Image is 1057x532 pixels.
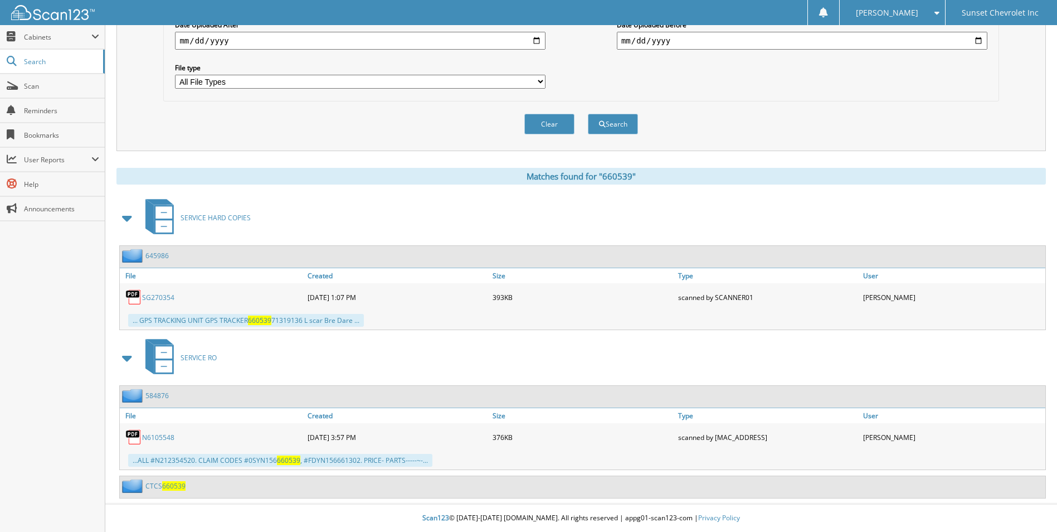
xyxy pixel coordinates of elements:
[24,204,99,214] span: Announcements
[139,196,251,240] a: SERVICE HARD COPIES
[24,32,91,42] span: Cabinets
[175,32,545,50] input: start
[122,389,145,403] img: folder2.png
[490,408,675,423] a: Size
[675,268,860,283] a: Type
[122,479,145,493] img: folder2.png
[125,429,142,446] img: PDF.png
[248,316,271,325] span: 660539
[24,57,98,66] span: Search
[139,336,217,380] a: SERVICE RO
[675,286,860,308] div: scanned by SCANNER01
[490,286,675,308] div: 393KB
[120,268,305,283] a: File
[490,268,675,283] a: Size
[116,168,1046,185] div: Matches found for "660539"
[181,213,251,223] span: SERVICE HARD COPIES
[162,481,186,491] span: 660539
[142,433,174,442] a: N6105548
[24,106,99,115] span: Reminders
[698,513,740,523] a: Privacy Policy
[11,5,95,20] img: scan123-logo-white.svg
[524,114,574,134] button: Clear
[490,426,675,448] div: 376KB
[617,32,987,50] input: end
[675,426,860,448] div: scanned by [MAC_ADDRESS]
[856,9,918,16] span: [PERSON_NAME]
[1001,478,1057,532] iframe: Chat Widget
[105,505,1057,532] div: © [DATE]-[DATE] [DOMAIN_NAME]. All rights reserved | appg01-scan123-com |
[24,155,91,165] span: User Reports
[142,293,174,302] a: SG270354
[277,456,300,465] span: 660539
[145,251,169,260] a: 645986
[145,391,169,400] a: 584876
[860,268,1045,283] a: User
[24,81,99,91] span: Scan
[675,408,860,423] a: Type
[305,286,490,308] div: [DATE] 1:07 PM
[422,513,449,523] span: Scan123
[175,63,545,72] label: File type
[305,268,490,283] a: Created
[305,408,490,423] a: Created
[962,9,1039,16] span: Sunset Chevrolet Inc
[181,353,217,362] span: SERVICE RO
[860,286,1045,308] div: [PERSON_NAME]
[24,130,99,140] span: Bookmarks
[145,481,186,491] a: CTCS660539
[305,426,490,448] div: [DATE] 3:57 PM
[125,289,142,306] img: PDF.png
[860,408,1045,423] a: User
[24,180,99,189] span: Help
[128,314,364,327] div: ... GPS TRACKING UNIT GPS TRACKER 71319136 L scar Bre Dare ...
[120,408,305,423] a: File
[122,249,145,263] img: folder2.png
[588,114,638,134] button: Search
[128,454,432,467] div: ...ALL #N212354520. CLAIM CODES #0SYN156 , #FDYN156661302. PRICE- PARTS-----~-...
[860,426,1045,448] div: [PERSON_NAME]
